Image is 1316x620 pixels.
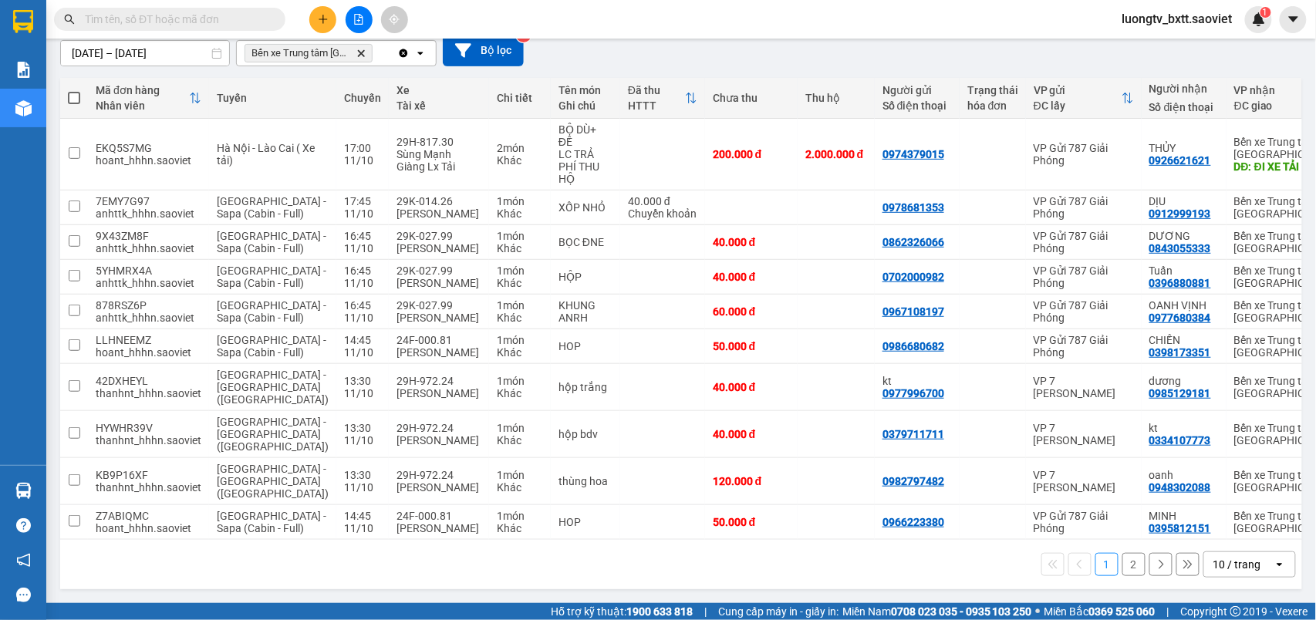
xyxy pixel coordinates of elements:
div: 13:30 [344,422,381,434]
button: file-add [346,6,373,33]
div: hóa đơn [967,99,1018,112]
div: DƯƠNG [1149,230,1219,242]
div: 1 món [497,375,543,387]
div: Chưa thu [713,92,790,104]
div: hoant_hhhn.saoviet [96,154,201,167]
div: 1 món [497,334,543,346]
div: Khác [497,522,543,534]
div: 50.000 đ [713,340,790,352]
div: VP 7 [PERSON_NAME] [1034,469,1134,494]
div: 1 món [497,469,543,481]
div: 1 món [497,422,543,434]
div: 29K-027.99 [396,230,481,242]
div: DỊU [1149,195,1219,207]
div: 0974379015 [882,148,944,160]
button: plus [309,6,336,33]
div: LLHNEEMZ [96,334,201,346]
div: 11/10 [344,481,381,494]
div: 1 món [497,230,543,242]
th: Toggle SortBy [620,78,705,119]
div: 40.000 đ [713,381,790,393]
div: Khác [497,312,543,324]
div: [PERSON_NAME] [396,207,481,220]
span: Miền Nam [842,603,1032,620]
div: Đã thu [628,84,685,96]
div: 2.000.000 đ [805,148,867,160]
div: VP 7 [PERSON_NAME] [1034,422,1134,446]
div: Khác [497,154,543,167]
div: KB9P16XF [96,469,201,481]
div: Ghi chú [558,99,612,112]
div: HYWHR39V [96,422,201,434]
div: 13:30 [344,375,381,387]
div: Khác [497,434,543,446]
div: Chuyển khoản [628,207,697,220]
div: 11/10 [344,207,381,220]
div: 0966223380 [882,516,944,528]
sup: 1 [1260,7,1271,18]
div: 0978681353 [882,201,944,214]
span: [GEOGRAPHIC_DATA] - Sapa (Cabin - Full) [217,230,326,254]
div: Chi tiết [497,92,543,104]
strong: 0369 525 060 [1089,605,1156,618]
div: 1 món [497,195,543,207]
div: 0395812151 [1149,522,1211,534]
div: BỌC ĐNE [558,236,612,248]
div: kt [882,375,952,387]
div: Người nhận [1149,83,1219,95]
div: VP Gửi 787 Giải Phóng [1034,142,1134,167]
div: Khác [497,277,543,289]
img: warehouse-icon [15,100,32,116]
div: Z7ABIQMC [96,510,201,522]
div: hộp bdv [558,428,612,440]
div: Khác [497,207,543,220]
span: file-add [353,14,364,25]
div: 9X43ZM8F [96,230,201,242]
span: Cung cấp máy in - giấy in: [718,603,839,620]
div: Người gửi [882,84,952,96]
svg: Clear all [397,47,410,59]
img: warehouse-icon [15,483,32,499]
div: anhttk_hhhn.saoviet [96,242,201,254]
div: 1 món [497,265,543,277]
div: 11/10 [344,434,381,446]
div: oanh [1149,469,1219,481]
div: 200.000 đ [713,148,790,160]
span: [GEOGRAPHIC_DATA] - [GEOGRAPHIC_DATA] ([GEOGRAPHIC_DATA]) [217,369,329,406]
div: 0912999193 [1149,207,1211,220]
svg: open [1274,558,1286,571]
span: | [1167,603,1169,620]
div: 120.000 đ [713,475,790,487]
div: CHIẾN [1149,334,1219,346]
div: 14:45 [344,510,381,522]
span: caret-down [1287,12,1301,26]
div: 1 món [497,510,543,522]
div: 60.000 đ [713,305,790,318]
div: Khác [497,387,543,399]
div: VP Gửi 787 Giải Phóng [1034,230,1134,254]
div: Khác [497,481,543,494]
div: anhttk_hhhn.saoviet [96,312,201,324]
div: VP Gửi 787 Giải Phóng [1034,265,1134,289]
div: HOP [558,340,612,352]
div: anhttk_hhhn.saoviet [96,207,201,220]
div: Số điện thoại [882,99,952,112]
div: dương [1149,375,1219,387]
button: 2 [1122,553,1146,576]
img: logo-vxr [13,10,33,33]
span: Hỗ trợ kỹ thuật: [551,603,693,620]
div: Nhân viên [96,99,189,112]
span: ⚪️ [1036,608,1041,615]
div: thanhnt_hhhn.saoviet [96,481,201,494]
div: VP gửi [1034,84,1122,96]
div: Trạng thái [967,84,1018,96]
span: [GEOGRAPHIC_DATA] - Sapa (Cabin - Full) [217,195,326,220]
div: Mã đơn hàng [96,84,189,96]
span: copyright [1230,606,1241,617]
div: 878RSZ6P [96,299,201,312]
div: 0948302088 [1149,481,1211,494]
div: VP 7 [PERSON_NAME] [1034,375,1134,399]
div: Tên món [558,84,612,96]
span: luongtv_bxtt.saoviet [1110,9,1245,29]
input: Select a date range. [61,41,229,66]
